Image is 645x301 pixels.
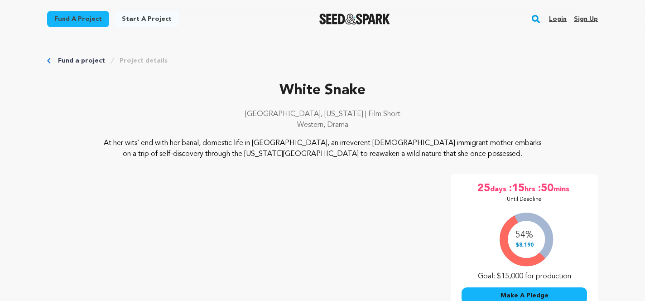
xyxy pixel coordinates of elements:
[319,14,390,24] img: Seed&Spark Logo Dark Mode
[47,11,109,27] a: Fund a project
[477,181,490,196] span: 25
[47,80,598,102] p: White Snake
[490,181,508,196] span: days
[47,120,598,131] p: Western, Drama
[549,12,567,26] a: Login
[554,181,571,196] span: mins
[47,109,598,120] p: [GEOGRAPHIC_DATA], [US_STATE] | Film Short
[115,11,179,27] a: Start a project
[47,56,598,65] div: Breadcrumb
[507,196,542,203] p: Until Deadline
[120,56,168,65] a: Project details
[58,56,105,65] a: Fund a project
[525,181,537,196] span: hrs
[319,14,390,24] a: Seed&Spark Homepage
[102,138,543,160] p: At her wits’ end with her banal, domestic life in [GEOGRAPHIC_DATA], an irreverent [DEMOGRAPHIC_D...
[574,12,598,26] a: Sign up
[508,181,525,196] span: :15
[537,181,554,196] span: :50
